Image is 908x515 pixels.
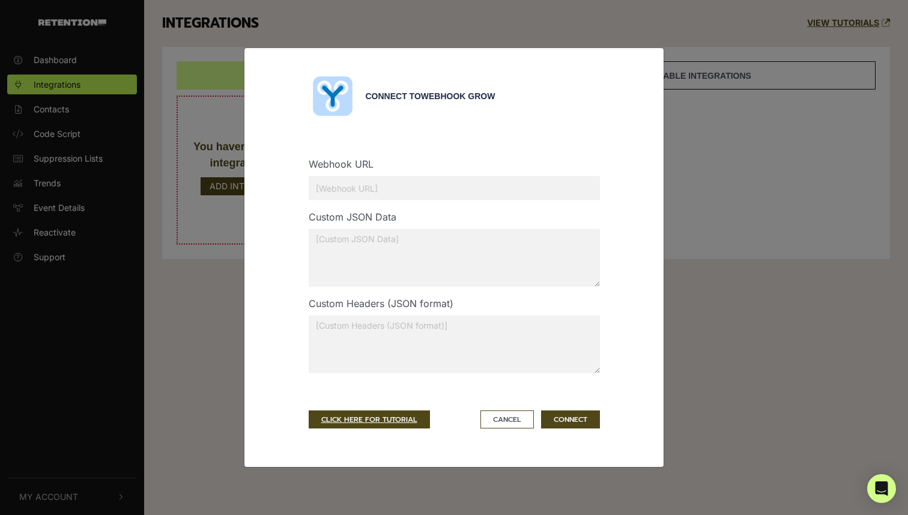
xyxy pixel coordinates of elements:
[309,72,357,120] img: Webhook Grow
[366,90,600,103] div: Connect to
[867,474,896,503] div: Open Intercom Messenger
[309,210,396,224] label: Custom JSON Data
[309,157,374,171] label: Webhook URL
[421,91,495,101] span: Webhook Grow
[309,176,600,200] input: [Webhook URL]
